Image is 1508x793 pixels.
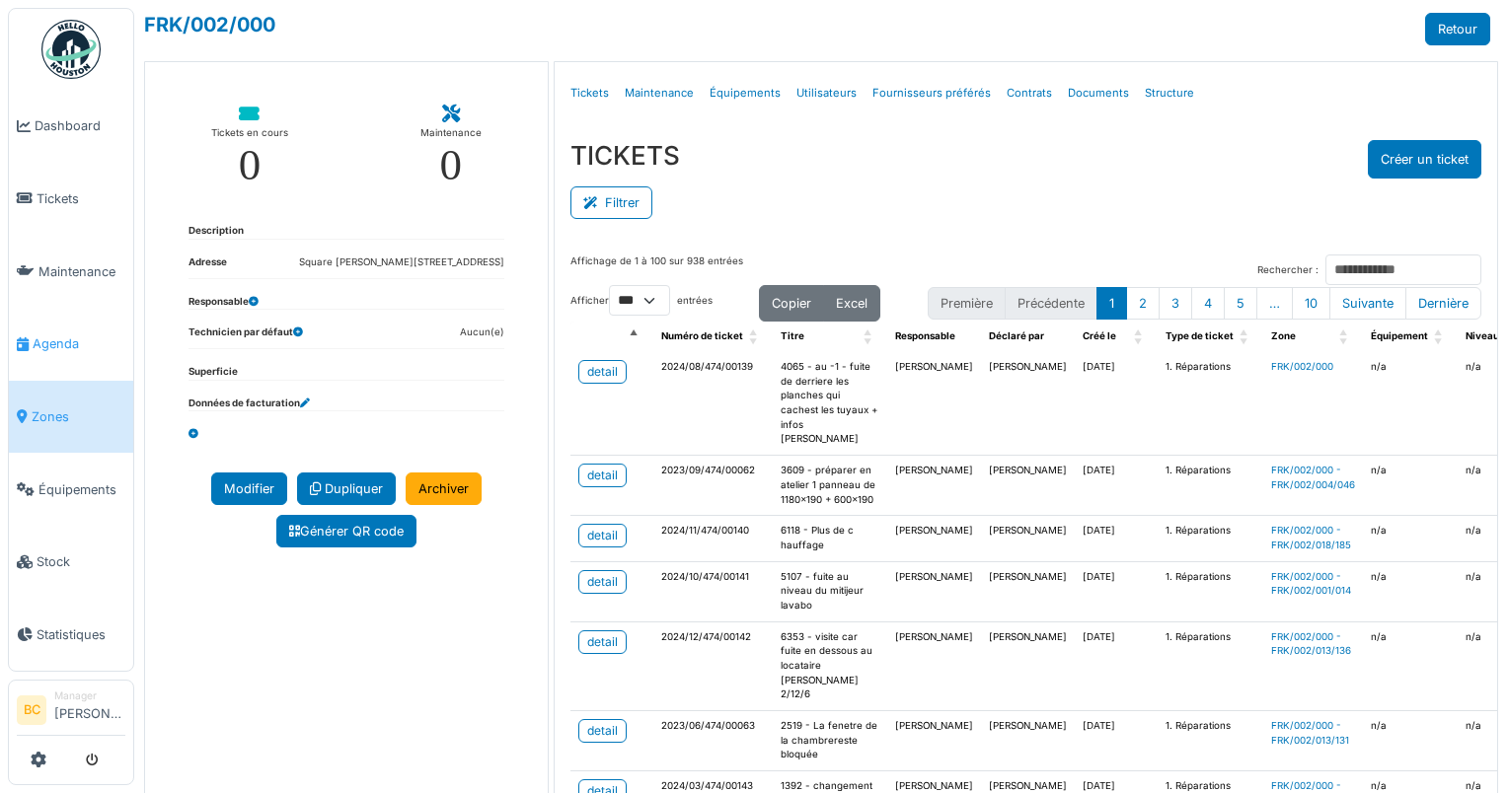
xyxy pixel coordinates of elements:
[895,330,955,341] span: Responsable
[1158,516,1263,561] td: 1. Réparations
[1158,456,1263,516] td: 1. Réparations
[653,561,773,621] td: 2024/10/474/00141
[1271,571,1351,597] a: FRK/002/000 - FRK/002/001/014
[188,255,227,278] dt: Adresse
[578,719,627,743] a: detail
[789,70,865,116] a: Utilisateurs
[981,711,1075,771] td: [PERSON_NAME]
[587,722,618,740] div: detail
[981,456,1075,516] td: [PERSON_NAME]
[587,633,618,651] div: detail
[9,235,133,308] a: Maintenance
[570,140,680,171] h3: TICKETS
[773,621,887,710] td: 6353 - visite car fuite en dessous au locataire [PERSON_NAME] 2/12/6
[653,352,773,456] td: 2024/08/474/00139
[773,352,887,456] td: 4065 - au -1 - fuite de derriere les planches qui cachest les tuyaux + infos [PERSON_NAME]
[1363,456,1458,516] td: n/a
[653,711,773,771] td: 2023/06/474/00063
[211,472,287,505] a: Modifier
[570,285,713,316] label: Afficher entrées
[773,516,887,561] td: 6118 - Plus de c hauffage
[1134,322,1146,352] span: Créé le: Activate to sort
[587,467,618,484] div: detail
[1075,561,1158,621] td: [DATE]
[823,285,880,322] button: Excel
[887,352,981,456] td: [PERSON_NAME]
[702,70,789,116] a: Équipements
[1137,70,1202,116] a: Structure
[9,90,133,163] a: Dashboard
[41,20,101,79] img: Badge_color-CXgf-gQk.svg
[578,360,627,384] a: detail
[1363,561,1458,621] td: n/a
[981,516,1075,561] td: [PERSON_NAME]
[1191,287,1225,320] button: 4
[836,296,867,311] span: Excel
[17,695,46,725] li: BC
[9,163,133,236] a: Tickets
[38,480,125,499] span: Équipements
[188,325,303,348] dt: Technicien par défaut
[1060,70,1137,116] a: Documents
[570,254,743,285] div: Affichage de 1 à 100 sur 938 entrées
[981,561,1075,621] td: [PERSON_NAME]
[37,189,125,208] span: Tickets
[887,621,981,710] td: [PERSON_NAME]
[33,334,125,353] span: Agenda
[188,365,238,380] dt: Superficie
[1271,361,1333,372] a: FRK/002/000
[299,255,504,270] dd: Square [PERSON_NAME][STREET_ADDRESS]
[1363,621,1458,710] td: n/a
[37,552,125,571] span: Stock
[653,516,773,561] td: 2024/11/474/00140
[144,13,275,36] a: FRK/002/000
[999,70,1060,116] a: Contrats
[54,688,125,731] li: [PERSON_NAME]
[578,630,627,654] a: detail
[1256,287,1293,320] button: …
[1363,711,1458,771] td: n/a
[578,570,627,594] a: detail
[9,526,133,599] a: Stock
[1292,287,1330,320] button: 10
[617,70,702,116] a: Maintenance
[570,186,652,219] button: Filtrer
[9,381,133,454] a: Zones
[1096,287,1127,320] button: 1
[773,456,887,516] td: 3609 - préparer en atelier 1 panneau de 1180x190 + 600x190
[1075,516,1158,561] td: [DATE]
[587,573,618,591] div: detail
[188,295,259,310] dt: Responsable
[563,70,617,116] a: Tickets
[928,287,1481,320] nav: pagination
[578,464,627,487] a: detail
[1271,525,1351,550] a: FRK/002/000 - FRK/002/018/185
[1363,516,1458,561] td: n/a
[276,515,416,547] a: Générer QR code
[661,330,743,341] span: Numéro de ticket
[9,308,133,381] a: Agenda
[54,688,125,703] div: Manager
[887,516,981,561] td: [PERSON_NAME]
[439,143,462,187] div: 0
[188,224,244,239] dt: Description
[188,396,310,411] dt: Données de facturation
[1329,287,1406,320] button: Next
[1158,621,1263,710] td: 1. Réparations
[1240,322,1251,352] span: Type de ticket: Activate to sort
[239,143,262,187] div: 0
[297,472,396,505] a: Dupliquer
[1425,13,1490,45] a: Retour
[1075,621,1158,710] td: [DATE]
[406,472,482,505] a: Archiver
[35,116,125,135] span: Dashboard
[405,90,497,203] a: Maintenance 0
[772,296,811,311] span: Copier
[773,561,887,621] td: 5107 - fuite au niveau du mitijeur lavabo
[887,711,981,771] td: [PERSON_NAME]
[989,330,1044,341] span: Déclaré par
[587,363,618,381] div: detail
[1371,330,1428,341] span: Équipement
[887,561,981,621] td: [PERSON_NAME]
[1075,352,1158,456] td: [DATE]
